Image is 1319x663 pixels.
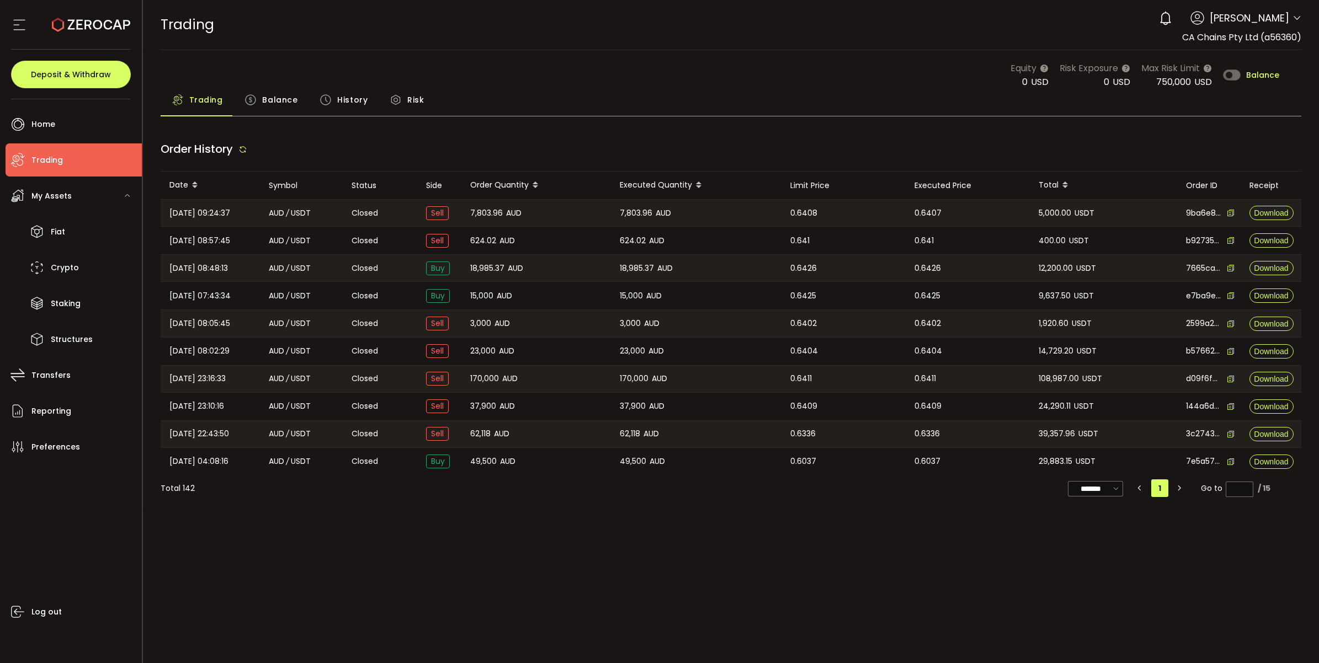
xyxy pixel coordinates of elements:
[620,207,652,220] span: 7,803.96
[1141,61,1200,75] span: Max Risk Limit
[506,207,522,220] span: AUD
[161,483,195,494] div: Total 142
[1258,483,1270,494] div: / 15
[790,262,817,275] span: 0.6426
[1039,262,1073,275] span: 12,200.00
[657,262,673,275] span: AUD
[1246,71,1279,79] span: Balance
[620,372,648,385] span: 170,000
[790,427,816,440] span: 0.6336
[269,345,284,357] span: AUD
[337,89,368,111] span: History
[1039,345,1073,357] span: 14,729.20
[286,290,289,302] em: /
[648,345,664,357] span: AUD
[352,456,378,467] span: Closed
[161,15,214,34] span: Trading
[914,234,934,247] span: 0.641
[499,345,514,357] span: AUD
[470,427,491,440] span: 62,118
[790,372,812,385] span: 0.6411
[269,400,284,413] span: AUD
[1060,61,1118,75] span: Risk Exposure
[352,345,378,357] span: Closed
[1039,317,1068,330] span: 1,920.60
[620,262,654,275] span: 18,985.37
[269,372,284,385] span: AUD
[914,262,941,275] span: 0.6426
[1249,317,1294,331] button: Download
[352,400,378,412] span: Closed
[502,372,518,385] span: AUD
[407,89,424,111] span: Risk
[790,345,818,357] span: 0.6404
[352,428,378,440] span: Closed
[1249,344,1294,359] button: Download
[286,262,289,275] em: /
[620,317,641,330] span: 3,000
[620,234,646,247] span: 624.02
[1039,400,1071,413] span: 24,290.11
[1254,347,1288,355] span: Download
[1182,31,1301,44] span: CA Chains Pty Ltd (a56360)
[646,290,662,302] span: AUD
[1031,76,1049,88] span: USD
[1249,233,1294,248] button: Download
[426,206,449,220] span: Sell
[269,262,284,275] span: AUD
[269,290,284,302] span: AUD
[494,427,509,440] span: AUD
[1076,262,1096,275] span: USDT
[1186,345,1221,357] span: b5766201-d92d-4d89-b14b-a914763fe8c4
[31,116,55,132] span: Home
[169,207,230,220] span: [DATE] 09:24:37
[790,455,816,468] span: 0.6037
[291,345,311,357] span: USDT
[1113,76,1130,88] span: USD
[1039,427,1075,440] span: 39,357.96
[652,372,667,385] span: AUD
[169,234,230,247] span: [DATE] 08:57:45
[1249,288,1294,303] button: Download
[470,400,496,413] span: 37,900
[499,234,515,247] span: AUD
[649,234,664,247] span: AUD
[1039,290,1071,302] span: 9,637.50
[914,427,940,440] span: 0.6336
[31,604,62,620] span: Log out
[352,207,378,219] span: Closed
[781,179,906,192] div: Limit Price
[1186,544,1319,663] div: 聊天小组件
[1010,61,1036,75] span: Equity
[269,455,284,468] span: AUD
[426,317,449,330] span: Sell
[352,290,378,302] span: Closed
[269,234,284,247] span: AUD
[1186,207,1221,219] span: 9ba6e898-b757-436a-9a75-0c757ee03a1f
[291,262,311,275] span: USDT
[914,400,942,413] span: 0.6409
[1104,76,1109,88] span: 0
[286,207,289,220] em: /
[494,317,510,330] span: AUD
[189,89,223,111] span: Trading
[426,372,449,386] span: Sell
[51,331,93,347] span: Structures
[352,263,378,274] span: Closed
[1074,290,1094,302] span: USDT
[426,399,449,413] span: Sell
[1039,207,1071,220] span: 5,000.00
[1254,292,1288,300] span: Download
[343,179,417,192] div: Status
[260,179,343,192] div: Symbol
[470,455,497,468] span: 49,500
[1249,372,1294,386] button: Download
[914,372,936,385] span: 0.6411
[286,317,289,330] em: /
[1194,76,1212,88] span: USD
[169,427,229,440] span: [DATE] 22:43:50
[291,290,311,302] span: USDT
[262,89,297,111] span: Balance
[1254,264,1288,272] span: Download
[161,141,233,157] span: Order History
